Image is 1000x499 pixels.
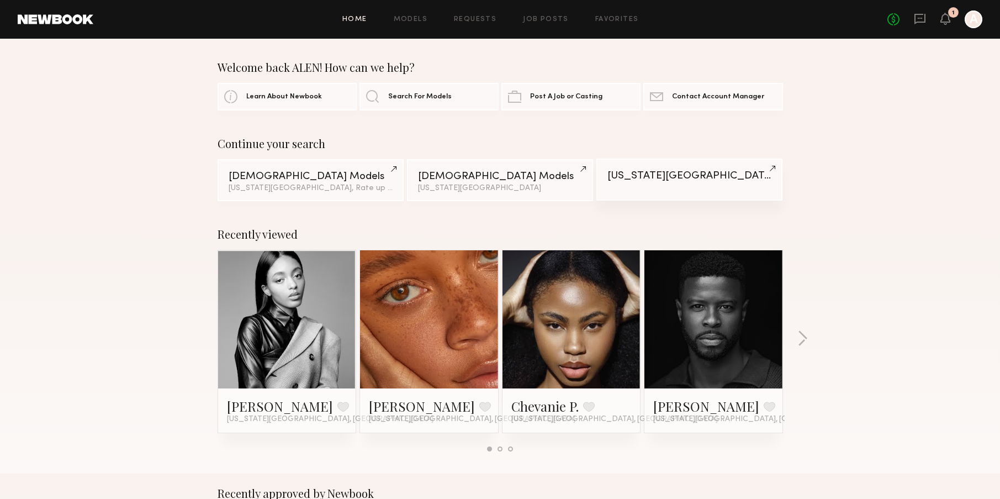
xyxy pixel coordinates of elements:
a: Search For Models [359,83,499,111]
span: Search For Models [388,93,452,101]
div: 1 [952,10,955,16]
div: [US_STATE][GEOGRAPHIC_DATA] [418,185,582,192]
a: [PERSON_NAME] [369,397,475,415]
div: Continue your search [218,137,783,150]
a: [DEMOGRAPHIC_DATA] Models[US_STATE][GEOGRAPHIC_DATA] [407,159,593,201]
a: A [965,10,982,28]
span: [US_STATE][GEOGRAPHIC_DATA], [GEOGRAPHIC_DATA] [369,415,575,424]
div: [DEMOGRAPHIC_DATA] Models [418,171,582,182]
a: [PERSON_NAME] [227,397,333,415]
a: Learn About Newbook [218,83,357,111]
a: [US_STATE][GEOGRAPHIC_DATA] [596,159,782,201]
a: Job Posts [523,16,569,23]
div: [DEMOGRAPHIC_DATA] Models [229,171,393,182]
a: [DEMOGRAPHIC_DATA] Models[US_STATE][GEOGRAPHIC_DATA], Rate up to $250 [218,159,404,201]
a: Home [342,16,367,23]
span: [US_STATE][GEOGRAPHIC_DATA], [GEOGRAPHIC_DATA] [227,415,433,424]
a: Models [394,16,427,23]
a: Post A Job or Casting [501,83,641,111]
span: Contact Account Manager [672,93,764,101]
div: Welcome back ALEN! How can we help? [218,61,783,74]
a: Chevanie P. [511,397,579,415]
a: [PERSON_NAME] [653,397,759,415]
span: Learn About Newbook [246,93,322,101]
div: [US_STATE][GEOGRAPHIC_DATA] [607,171,771,181]
span: [US_STATE][GEOGRAPHIC_DATA], [GEOGRAPHIC_DATA] [653,415,860,424]
span: Post A Job or Casting [530,93,602,101]
div: Recently viewed [218,228,783,241]
div: [US_STATE][GEOGRAPHIC_DATA], Rate up to $250 [229,185,393,192]
a: Favorites [595,16,639,23]
span: [US_STATE][GEOGRAPHIC_DATA], [GEOGRAPHIC_DATA] [511,415,718,424]
a: Contact Account Manager [643,83,782,111]
a: Requests [454,16,496,23]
